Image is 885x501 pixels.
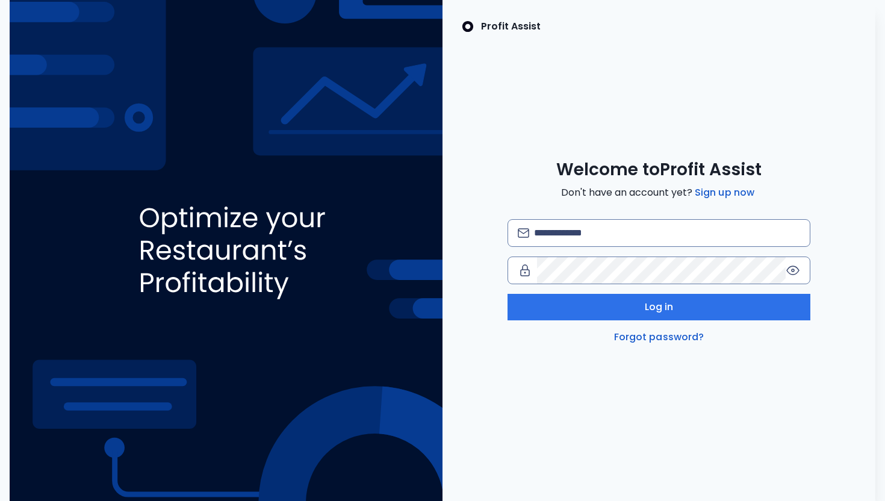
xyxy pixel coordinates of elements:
[462,19,474,34] img: SpotOn Logo
[692,185,757,200] a: Sign up now
[481,19,541,34] p: Profit Assist
[561,185,757,200] span: Don't have an account yet?
[518,228,529,237] img: email
[556,159,762,181] span: Welcome to Profit Assist
[612,330,707,344] a: Forgot password?
[508,294,810,320] button: Log in
[645,300,674,314] span: Log in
